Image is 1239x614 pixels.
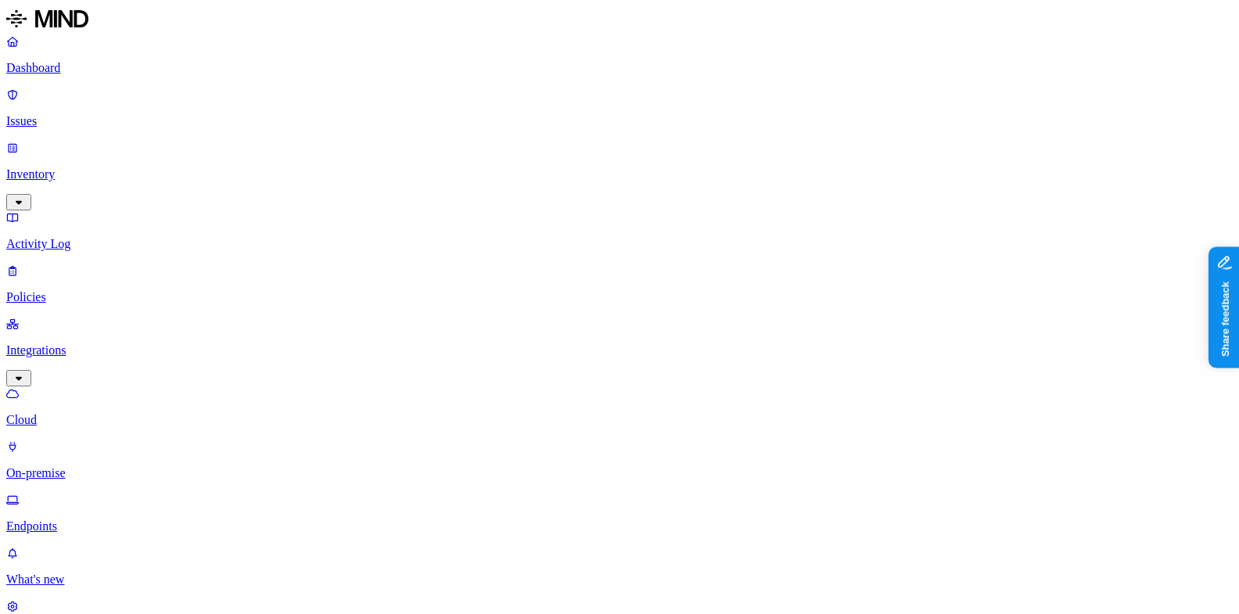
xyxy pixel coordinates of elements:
[6,141,1233,208] a: Inventory
[6,237,1233,251] p: Activity Log
[6,6,1233,34] a: MIND
[6,493,1233,533] a: Endpoints
[6,34,1233,75] a: Dashboard
[6,6,88,31] img: MIND
[6,413,1233,427] p: Cloud
[6,114,1233,128] p: Issues
[6,61,1233,75] p: Dashboard
[6,317,1233,384] a: Integrations
[6,386,1233,427] a: Cloud
[6,343,1233,357] p: Integrations
[6,440,1233,480] a: On-premise
[6,88,1233,128] a: Issues
[6,210,1233,251] a: Activity Log
[6,290,1233,304] p: Policies
[6,573,1233,587] p: What's new
[6,546,1233,587] a: What's new
[6,466,1233,480] p: On-premise
[6,264,1233,304] a: Policies
[6,167,1233,181] p: Inventory
[6,519,1233,533] p: Endpoints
